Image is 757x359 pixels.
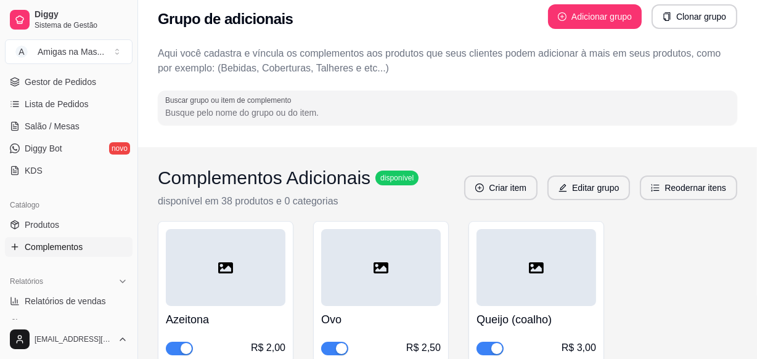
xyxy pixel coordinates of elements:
span: Lista de Pedidos [25,98,89,110]
input: Buscar grupo ou item de complemento [165,107,730,119]
span: edit [559,184,567,192]
a: Relatório de clientes [5,313,133,333]
button: Select a team [5,39,133,64]
h3: Complementos Adicionais [158,167,370,189]
a: Salão / Mesas [5,116,133,136]
a: Lista de Pedidos [5,94,133,114]
h4: Ovo [321,311,441,328]
div: R$ 2,50 [406,341,441,355]
span: Sistema de Gestão [35,20,128,30]
a: Gestor de Pedidos [5,72,133,92]
button: editEditar grupo [547,175,630,200]
a: Complementos [5,237,133,257]
a: Relatórios de vendas [5,291,133,311]
button: [EMAIL_ADDRESS][DOMAIN_NAME] [5,325,133,354]
p: disponível em 38 produtos e 0 categorias [158,194,419,209]
button: plus-circleCriar item [464,175,538,200]
span: Relatórios [10,276,43,286]
span: Relatório de clientes [25,317,103,329]
span: ordered-list [651,184,660,192]
span: [EMAIL_ADDRESS][DOMAIN_NAME] [35,334,113,344]
span: Complementos [25,241,83,253]
button: plus-circleAdicionar grupo [548,4,642,29]
div: Amigas na Mas ... [38,46,104,58]
button: copyClonar grupo [652,4,737,29]
h2: Grupo de adicionais [158,9,293,29]
span: plus-circle [475,184,484,192]
span: plus-circle [558,12,567,21]
div: Catálogo [5,195,133,215]
p: Aqui você cadastra e víncula os complementos aos produtos que seus clientes podem adicionar à mai... [158,46,737,76]
h4: Queijo (coalho) [477,311,596,328]
span: Salão / Mesas [25,120,80,132]
a: DiggySistema de Gestão [5,5,133,34]
span: disponível [378,173,416,183]
span: Relatórios de vendas [25,295,106,307]
span: A [15,46,28,58]
a: Produtos [5,215,133,235]
a: KDS [5,161,133,180]
a: Diggy Botnovo [5,139,133,158]
button: ordered-listReodernar itens [640,175,737,200]
label: Buscar grupo ou item de complemento [165,95,295,105]
span: copy [663,12,671,21]
h4: Azeitona [166,311,285,328]
div: R$ 2,00 [251,341,285,355]
div: R$ 3,00 [562,341,596,355]
span: Diggy [35,9,128,20]
span: Produtos [25,219,59,231]
span: KDS [25,164,43,177]
span: Diggy Bot [25,142,62,155]
span: Gestor de Pedidos [25,76,96,88]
